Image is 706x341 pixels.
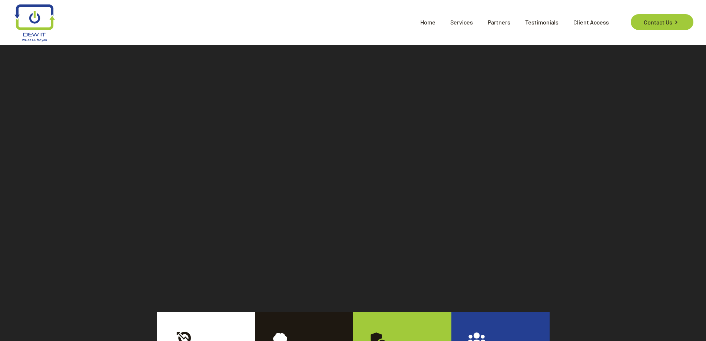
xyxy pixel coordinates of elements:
[631,14,693,30] a: Contact Us
[566,11,616,33] span: Client Access
[443,11,480,33] span: Services
[480,11,518,33] span: Partners
[518,11,566,33] span: Testimonials
[413,11,443,33] span: Home
[14,4,55,42] img: logo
